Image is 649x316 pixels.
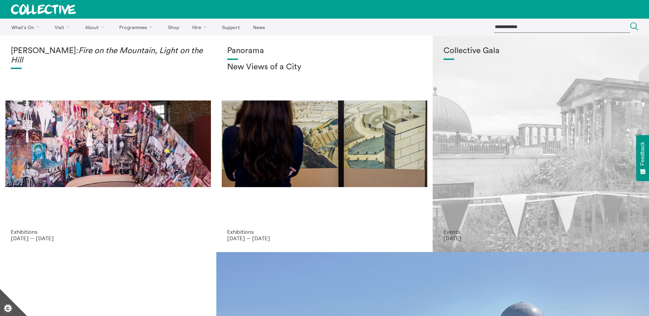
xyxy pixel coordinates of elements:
[216,36,433,252] a: Collective Panorama June 2025 small file 8 Panorama New Views of a City Exhibitions [DATE] — [DATE]
[227,46,422,56] h1: Panorama
[114,19,161,36] a: Programmes
[433,36,649,252] a: Collective Gala 2023. Image credit Sally Jubb. Collective Gala Events [DATE]
[443,46,638,56] h1: Collective Gala
[443,235,638,241] p: [DATE]
[443,229,638,235] p: Events
[636,135,649,181] button: Feedback - Show survey
[216,19,246,36] a: Support
[227,229,422,235] p: Exhibitions
[79,19,112,36] a: About
[227,63,422,72] h2: New Views of a City
[640,142,646,165] span: Feedback
[11,47,203,64] em: Fire on the Mountain, Light on the Hill
[11,229,206,235] p: Exhibitions
[187,19,215,36] a: Hire
[11,235,206,241] p: [DATE] — [DATE]
[247,19,271,36] a: News
[162,19,185,36] a: Shop
[227,235,422,241] p: [DATE] — [DATE]
[49,19,78,36] a: Visit
[11,46,206,65] h1: [PERSON_NAME]:
[5,19,48,36] a: What's On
